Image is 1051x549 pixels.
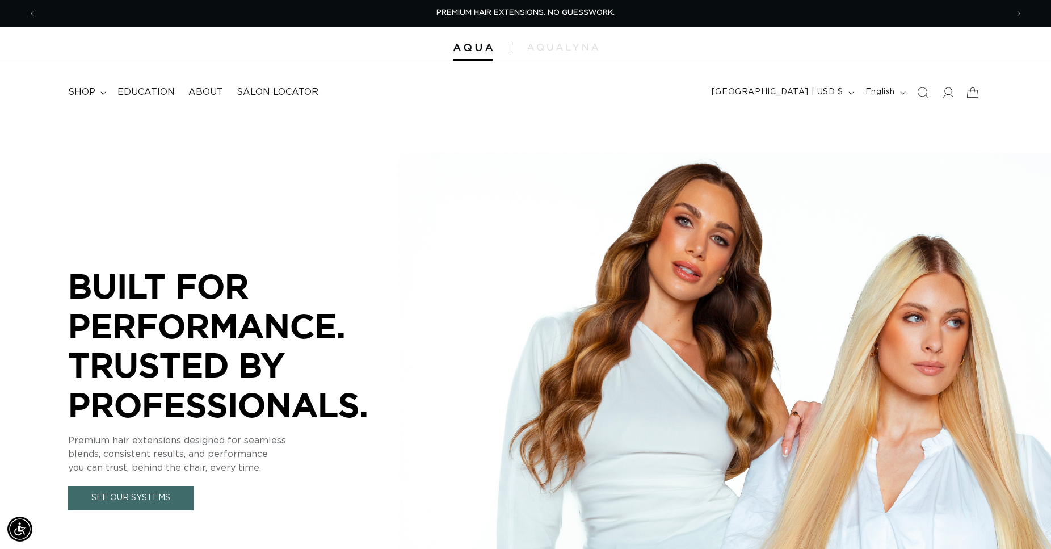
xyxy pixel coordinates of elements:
button: [GEOGRAPHIC_DATA] | USD $ [705,82,859,103]
a: See Our Systems [68,486,194,510]
span: Salon Locator [237,86,318,98]
img: Aqua Hair Extensions [453,44,493,52]
img: aqualyna.com [527,44,598,51]
span: English [865,86,895,98]
span: About [188,86,223,98]
a: About [182,79,230,105]
a: Education [111,79,182,105]
span: PREMIUM HAIR EXTENSIONS. NO GUESSWORK. [436,9,615,16]
button: Next announcement [1006,3,1031,24]
button: Previous announcement [20,3,45,24]
span: shop [68,86,95,98]
p: Premium hair extensions designed for seamless blends, consistent results, and performance you can... [68,434,409,475]
div: Accessibility Menu [7,517,32,542]
span: Education [117,86,175,98]
button: English [859,82,910,103]
summary: Search [910,80,935,105]
summary: shop [61,79,111,105]
a: Salon Locator [230,79,325,105]
span: [GEOGRAPHIC_DATA] | USD $ [712,86,843,98]
p: BUILT FOR PERFORMANCE. TRUSTED BY PROFESSIONALS. [68,266,409,424]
